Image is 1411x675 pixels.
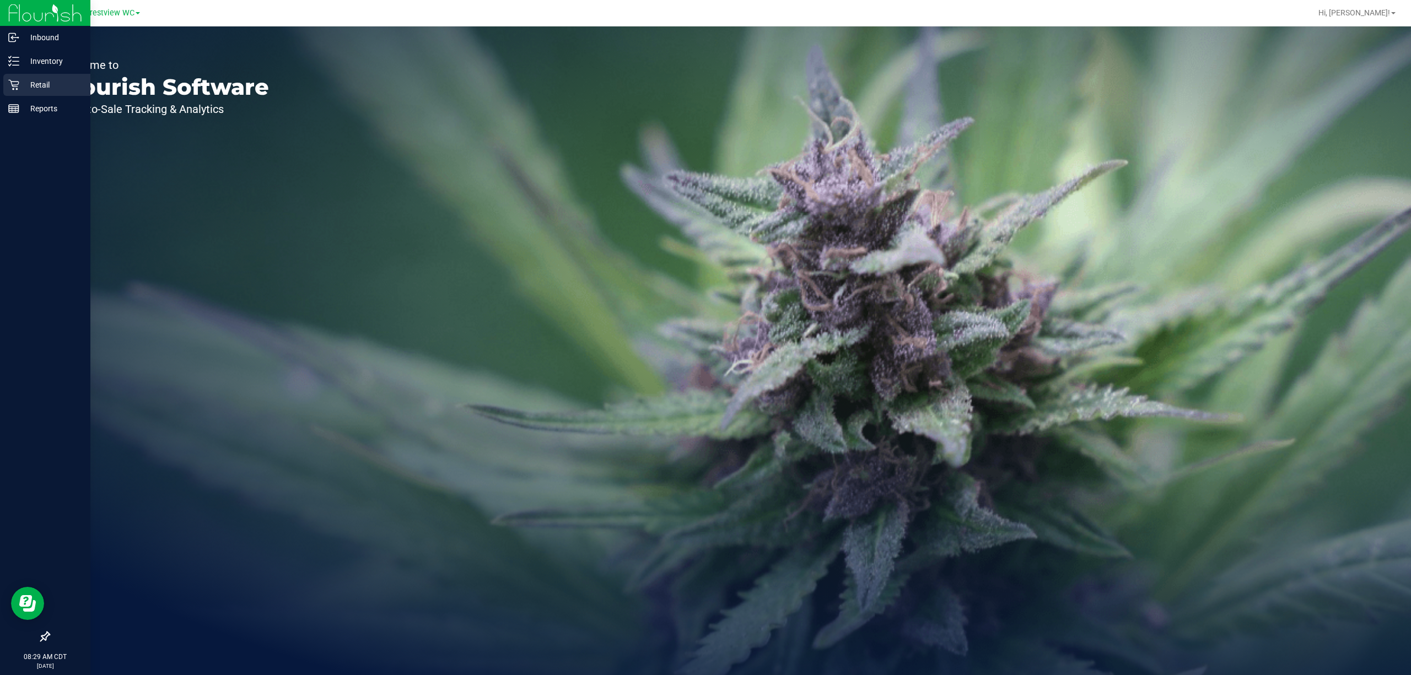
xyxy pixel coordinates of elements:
[8,32,19,43] inline-svg: Inbound
[19,55,85,68] p: Inventory
[19,78,85,91] p: Retail
[1318,8,1390,17] span: Hi, [PERSON_NAME]!
[60,76,269,98] p: Flourish Software
[11,587,44,620] iframe: Resource center
[8,103,19,114] inline-svg: Reports
[5,662,85,670] p: [DATE]
[85,8,134,18] span: Crestview WC
[8,79,19,90] inline-svg: Retail
[60,60,269,71] p: Welcome to
[8,56,19,67] inline-svg: Inventory
[19,102,85,115] p: Reports
[19,31,85,44] p: Inbound
[5,652,85,662] p: 08:29 AM CDT
[60,104,269,115] p: Seed-to-Sale Tracking & Analytics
